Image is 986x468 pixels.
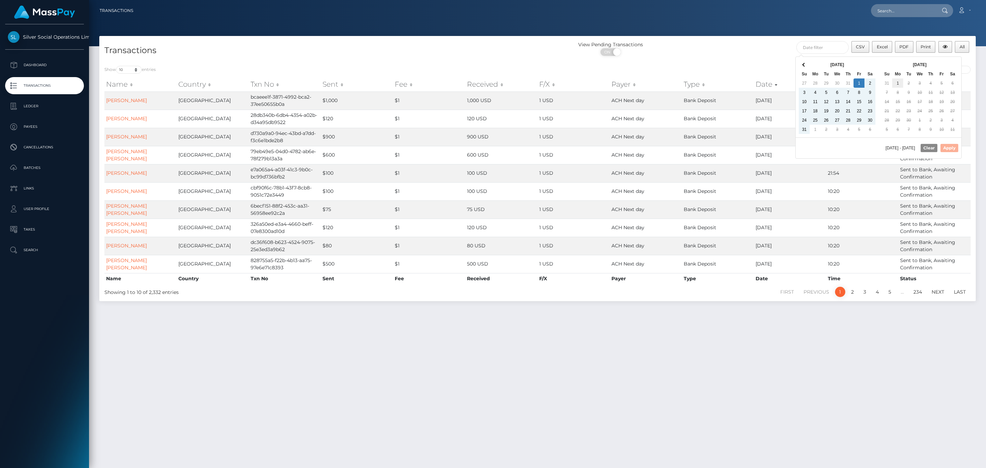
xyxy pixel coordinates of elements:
[600,48,617,56] span: ON
[106,170,147,176] a: [PERSON_NAME]
[895,41,913,53] button: PDF
[854,78,864,88] td: 1
[916,41,936,53] button: Print
[864,69,875,78] th: Sa
[947,115,958,125] td: 4
[465,273,538,284] th: Received
[682,273,754,284] th: Type
[826,255,898,273] td: 10:20
[914,106,925,115] td: 24
[5,200,84,218] a: User Profile
[393,91,465,110] td: $1
[810,88,821,97] td: 4
[903,88,914,97] td: 9
[538,237,610,255] td: 1 USD
[611,134,644,140] span: ACH Next day
[177,200,249,219] td: [GEOGRAPHIC_DATA]
[465,219,538,237] td: 120 USD
[832,115,843,125] td: 27
[892,88,903,97] td: 8
[5,34,84,40] span: Silver Social Operations Limited
[249,255,321,273] td: 828755a5-f22b-4b13-aa75-97e6e71c8393
[5,118,84,135] a: Payees
[821,106,832,115] td: 19
[928,287,948,297] a: Next
[611,152,644,158] span: ACH Next day
[886,146,918,150] span: [DATE] - [DATE]
[611,243,644,249] span: ACH Next day
[177,237,249,255] td: [GEOGRAPHIC_DATA]
[832,69,843,78] th: We
[177,164,249,182] td: [GEOGRAPHIC_DATA]
[8,204,81,214] p: User Profile
[177,91,249,110] td: [GEOGRAPHIC_DATA]
[393,110,465,128] td: $1
[754,128,826,146] td: [DATE]
[321,146,393,164] td: $600
[100,3,133,18] a: Transactions
[8,142,81,152] p: Cancellations
[826,273,898,284] th: Time
[393,200,465,219] td: $1
[321,273,393,284] th: Sent
[925,69,936,78] th: Th
[682,182,754,200] td: Bank Deposit
[826,182,898,200] td: 10:20
[538,255,610,273] td: 1 USD
[899,44,909,49] span: PDF
[177,110,249,128] td: [GEOGRAPHIC_DATA]
[864,106,875,115] td: 23
[682,255,754,273] td: Bank Deposit
[754,200,826,219] td: [DATE]
[393,128,465,146] td: $1
[465,110,538,128] td: 120 USD
[611,206,644,212] span: ACH Next day
[5,139,84,156] a: Cancellations
[881,97,892,106] td: 14
[925,97,936,106] td: 18
[8,183,81,194] p: Links
[854,115,864,125] td: 29
[810,97,821,106] td: 11
[864,88,875,97] td: 9
[936,97,947,106] td: 19
[826,200,898,219] td: 10:20
[938,41,952,53] button: Column visibility
[393,77,465,91] th: Fee: activate to sort column ascending
[854,106,864,115] td: 22
[538,41,684,48] div: View Pending Transactions
[898,237,971,255] td: Sent to Bank, Awaiting Confirmation
[810,78,821,88] td: 28
[116,66,142,74] select: Showentries
[914,88,925,97] td: 10
[177,273,249,284] th: Country
[754,164,826,182] td: [DATE]
[611,115,644,122] span: ACH Next day
[754,219,826,237] td: [DATE]
[465,128,538,146] td: 900 USD
[881,125,892,134] td: 5
[898,164,971,182] td: Sent to Bank, Awaiting Confirmation
[925,115,936,125] td: 2
[843,106,854,115] td: 21
[249,237,321,255] td: dc36f608-b623-4524-9075-25e3ed3a9b62
[249,182,321,200] td: cbf90f6c-78b1-43f7-8cb8-9051c72e3449
[821,115,832,125] td: 26
[321,255,393,273] td: $500
[538,219,610,237] td: 1 USD
[538,200,610,219] td: 1 USD
[843,88,854,97] td: 7
[881,78,892,88] td: 31
[465,255,538,273] td: 500 USD
[821,88,832,97] td: 5
[321,237,393,255] td: $80
[104,77,177,91] th: Name: activate to sort column ascending
[903,97,914,106] td: 16
[843,115,854,125] td: 28
[754,110,826,128] td: [DATE]
[106,203,147,216] a: [PERSON_NAME] [PERSON_NAME]
[826,237,898,255] td: 10:20
[847,287,858,297] a: 2
[947,88,958,97] td: 13
[810,69,821,78] th: Mo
